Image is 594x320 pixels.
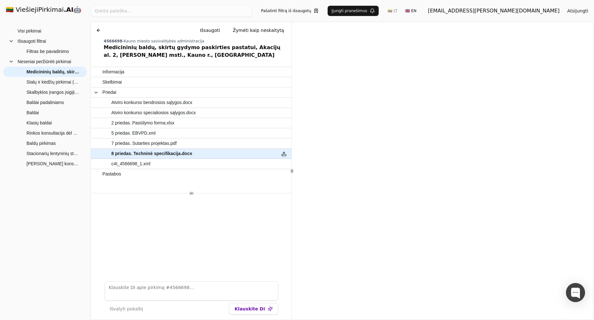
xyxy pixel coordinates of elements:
input: Greita paieška... [91,5,252,17]
span: Filtras be pavadinimo [26,47,69,56]
span: Medicininių baldų, skirtų gydymo paskirties pastatui, Akacijų al. 2, [PERSON_NAME] mstl., Kauno r... [26,67,80,77]
strong: .AI [64,6,74,13]
button: 🇬🇧 EN [401,6,420,16]
span: Baldai [26,108,39,117]
span: Visi pirkimai [18,26,41,36]
span: Klasių baldai [26,118,52,128]
span: [PERSON_NAME] konsultacija dėl baldų pirkimo [26,159,80,168]
span: Rinkos konsultacija dėl Mozūriškių dvaro kėdžių ir minkštųjų baldų pirkimo [26,128,80,138]
span: Baldai padaliniams [26,98,64,107]
span: Baldų pirkimas [26,138,56,148]
button: Atsijungti [562,5,593,17]
div: - [104,39,289,44]
button: Išsaugoti [195,25,225,36]
span: 2 priedas. Pasiūlymo forma.xlsx [111,118,174,128]
span: Skalbyklos įrangos įsigijimas projekte "Socialinių paslaugų plėtra Pagėgių savivaldybėje" (supapr... [26,87,80,97]
span: 4566698 [104,39,122,43]
span: Pastabos [102,169,121,179]
div: [EMAIL_ADDRESS][PERSON_NAME][DOMAIN_NAME] [428,7,560,15]
span: Informacija [102,67,124,77]
span: c4t_4566698_1.xml [111,159,150,168]
div: Medicininių baldų, skirtų gydymo paskirties pastatui, Akacijų al. 2, [PERSON_NAME] mstl., Kauno r... [104,44,289,59]
span: Skelbimai [102,78,122,87]
span: Kauno miesto savivaldybės administracija [124,39,204,43]
button: Žymėti kaip neskaitytą [228,25,289,36]
span: 8 priedas. Techninė specifikacija.docx [111,149,192,158]
span: Atviro konkurso specialiosios sąlygos.docx [111,108,196,117]
span: Išsaugoti filtrai [18,36,46,46]
button: Klauskite DI [229,303,278,315]
span: 7 priedas. Sutarties projektas.pdf [111,139,177,148]
button: Pašalinti filtrą iš išsaugotų [257,6,323,16]
span: Neseniai peržiūrėti pirkimai [18,57,71,66]
span: 5 priedas. EBVPD.xml [111,129,156,138]
button: Įjungti pranešimus [328,6,379,16]
span: Atviro konkurso bendrosios sąlygos.docx [111,98,192,107]
span: Priedai [102,88,116,97]
span: Stalų ir kėdžių pirkimai (Skelbiama apklausa) [26,77,80,87]
span: Stacionarių lentyninių stelažų įranga su montavimu [26,149,80,158]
